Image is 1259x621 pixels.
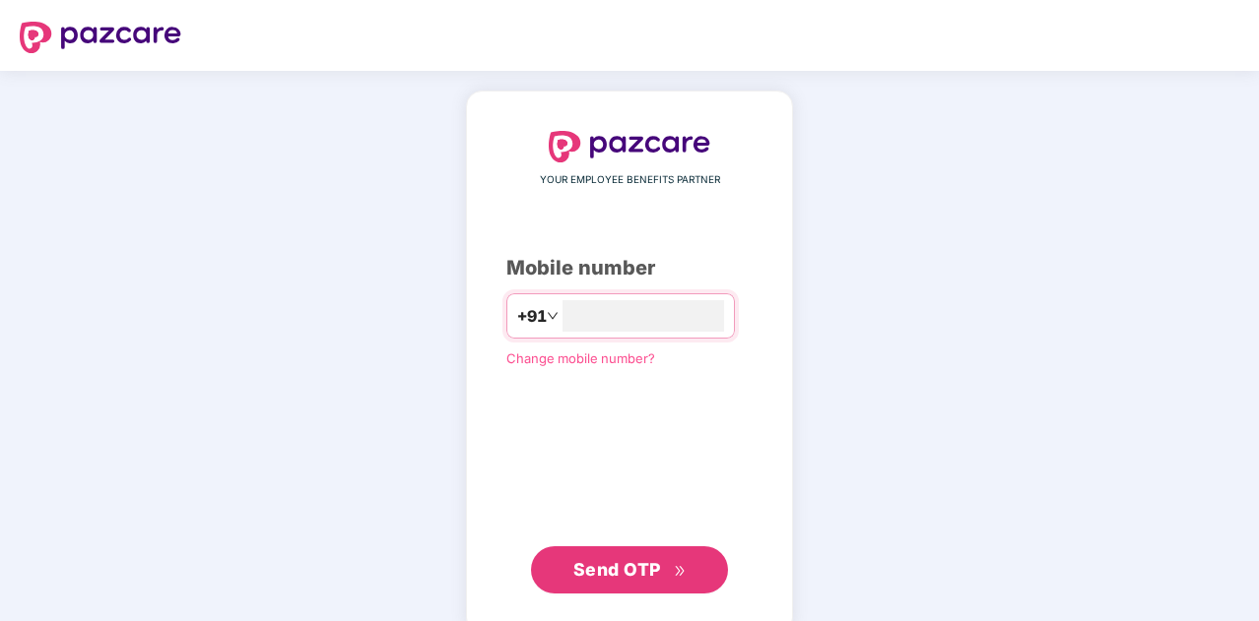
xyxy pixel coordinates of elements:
span: YOUR EMPLOYEE BENEFITS PARTNER [540,172,720,188]
img: logo [20,22,181,53]
span: Send OTP [573,559,661,580]
button: Send OTPdouble-right [531,546,728,593]
img: logo [549,131,710,162]
span: +91 [517,304,547,329]
span: down [547,310,559,322]
a: Change mobile number? [506,350,655,366]
div: Mobile number [506,253,753,283]
span: double-right [674,565,687,578]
